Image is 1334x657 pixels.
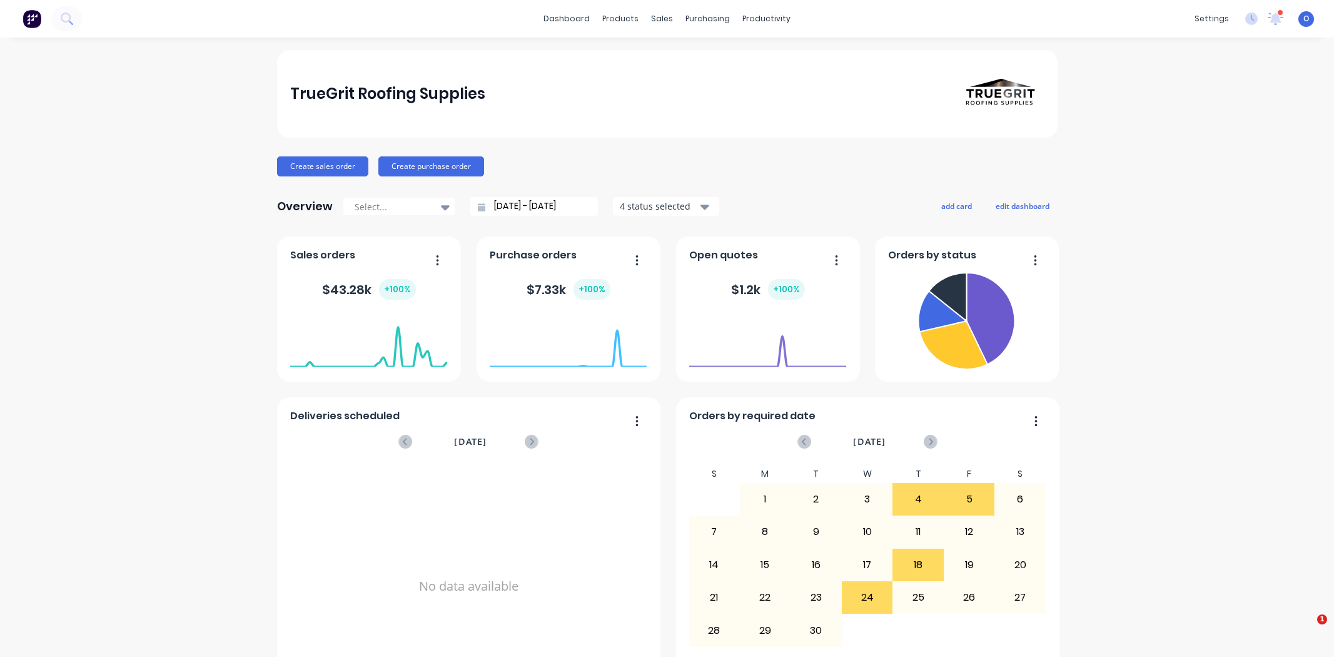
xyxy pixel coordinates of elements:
div: 20 [995,549,1045,581]
div: 28 [689,614,739,646]
div: $ 1.2k [731,279,805,300]
div: 10 [842,516,892,547]
div: $ 43.28k [322,279,416,300]
div: S [994,465,1046,483]
div: 27 [995,582,1045,613]
img: TrueGrit Roofing Supplies [956,50,1044,138]
div: 23 [791,582,841,613]
div: 8 [740,516,791,547]
div: 25 [893,582,943,613]
div: Overview [277,194,333,219]
div: TrueGrit Roofing Supplies [290,81,485,106]
span: [DATE] [454,435,487,449]
div: purchasing [679,9,736,28]
div: 4 status selected [620,200,699,213]
div: 30 [791,614,841,646]
div: 21 [689,582,739,613]
div: 6 [995,484,1045,515]
div: S [689,465,740,483]
img: Factory [23,9,41,28]
div: products [596,9,645,28]
div: 1 [740,484,791,515]
span: Purchase orders [490,248,577,263]
button: add card [933,198,980,214]
div: sales [645,9,679,28]
div: T [892,465,944,483]
div: + 100 % [574,279,610,300]
span: Open quotes [689,248,758,263]
span: [DATE] [853,435,886,449]
span: Orders by status [888,248,976,263]
div: W [842,465,893,483]
a: dashboard [537,9,596,28]
div: 13 [995,516,1045,547]
div: 9 [791,516,841,547]
div: productivity [736,9,797,28]
div: 15 [740,549,791,581]
div: 12 [944,516,994,547]
div: settings [1188,9,1235,28]
span: O [1303,13,1309,24]
div: 4 [893,484,943,515]
div: 26 [944,582,994,613]
div: 14 [689,549,739,581]
div: T [791,465,842,483]
button: Create purchase order [378,156,484,176]
div: 3 [842,484,892,515]
div: 17 [842,549,892,581]
span: 1 [1317,614,1327,624]
div: 24 [842,582,892,613]
div: 5 [944,484,994,515]
div: F [944,465,995,483]
div: 2 [791,484,841,515]
button: Create sales order [277,156,368,176]
div: 7 [689,516,739,547]
button: edit dashboard [988,198,1058,214]
span: Sales orders [290,248,355,263]
div: $ 7.33k [527,279,610,300]
div: + 100 % [768,279,805,300]
div: 22 [740,582,791,613]
div: 19 [944,549,994,581]
div: 11 [893,516,943,547]
div: + 100 % [379,279,416,300]
iframe: Intercom live chat [1291,614,1321,644]
button: 4 status selected [613,197,719,216]
div: 29 [740,614,791,646]
div: 16 [791,549,841,581]
div: 18 [893,549,943,581]
div: M [740,465,791,483]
